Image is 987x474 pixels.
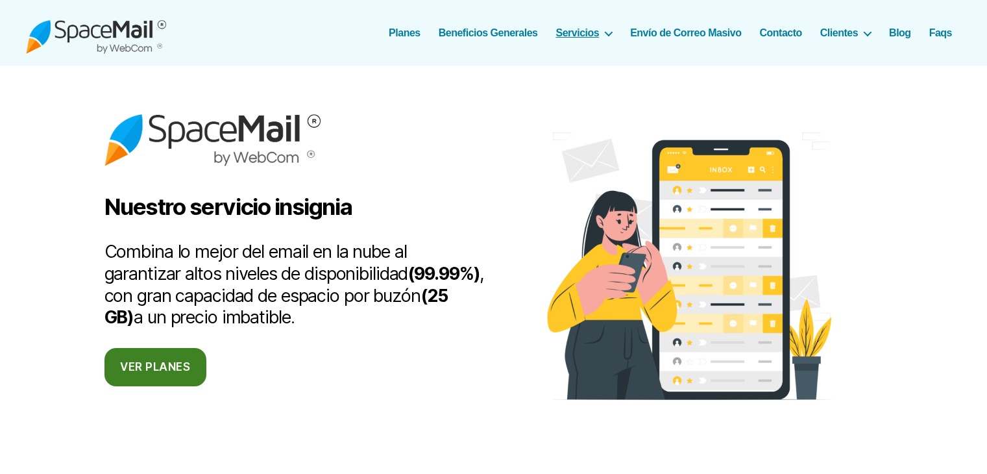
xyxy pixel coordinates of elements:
b: Nuestro servicio insignia [104,193,352,220]
h2: Combina lo mejor del email en la nube al garantizar altos niveles de disponibilidad , con gran ca... [104,241,487,329]
img: Spacemail [26,12,166,54]
a: Planes [389,27,420,39]
a: Clientes [820,27,871,39]
a: Faqs [929,27,952,39]
b: (25 GB) [104,285,448,329]
a: Beneficios Generales [439,27,538,39]
a: Contacto [759,27,801,39]
a: Blog [889,27,911,39]
a: Envío de Correo Masivo [630,27,741,39]
a: Servicios [556,27,613,39]
nav: Horizontal [396,27,961,39]
a: ver PLANES [104,348,207,386]
b: (99.99%) [408,263,480,284]
img: Spacemail [104,101,321,166]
